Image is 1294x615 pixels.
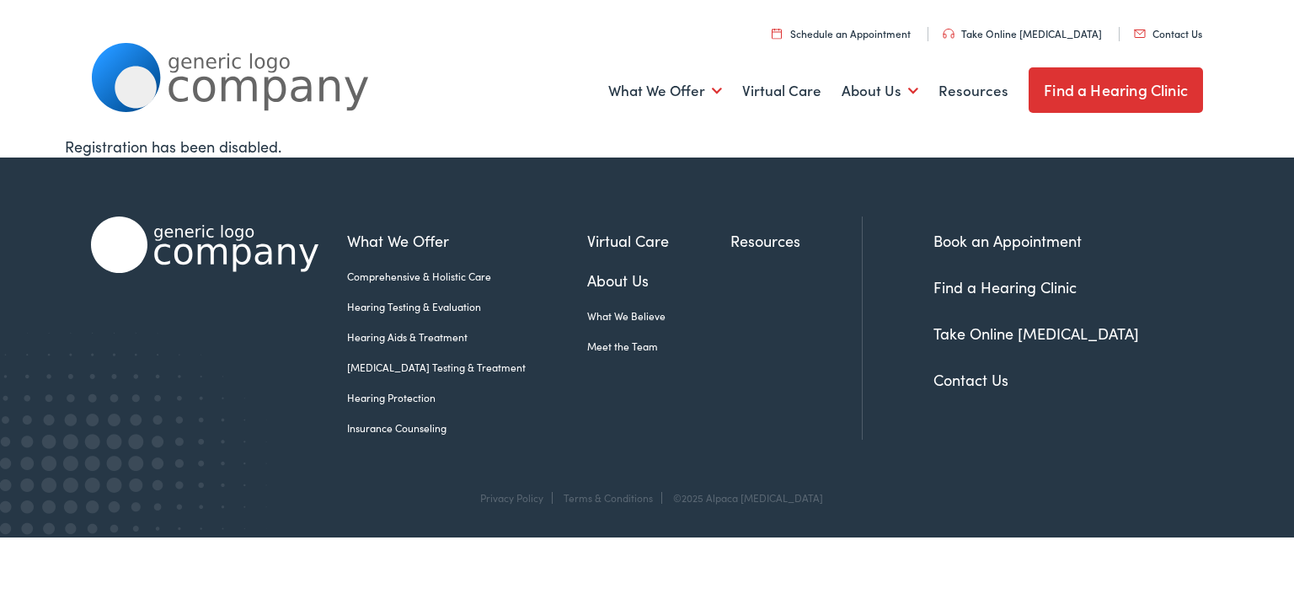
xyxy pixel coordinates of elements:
[842,60,918,122] a: About Us
[1029,67,1203,113] a: Find a Hearing Clinic
[587,308,730,324] a: What We Believe
[587,339,730,354] a: Meet the Team
[347,329,587,345] a: Hearing Aids & Treatment
[1134,26,1202,40] a: Contact Us
[347,390,587,405] a: Hearing Protection
[587,269,730,291] a: About Us
[347,299,587,314] a: Hearing Testing & Evaluation
[608,60,722,122] a: What We Offer
[772,28,782,39] img: utility icon
[347,420,587,436] a: Insurance Counseling
[933,276,1077,297] a: Find a Hearing Clinic
[347,229,587,252] a: What We Offer
[65,135,1229,158] div: Registration has been disabled.
[933,323,1139,344] a: Take Online [MEDICAL_DATA]
[943,26,1102,40] a: Take Online [MEDICAL_DATA]
[730,229,862,252] a: Resources
[933,369,1008,390] a: Contact Us
[91,217,318,273] img: Alpaca Audiology
[1134,29,1146,38] img: utility icon
[938,60,1008,122] a: Resources
[347,269,587,284] a: Comprehensive & Holistic Care
[665,492,823,504] div: ©2025 Alpaca [MEDICAL_DATA]
[943,29,954,39] img: utility icon
[742,60,821,122] a: Virtual Care
[480,490,543,505] a: Privacy Policy
[933,230,1082,251] a: Book an Appointment
[772,26,911,40] a: Schedule an Appointment
[564,490,653,505] a: Terms & Conditions
[347,360,587,375] a: [MEDICAL_DATA] Testing & Treatment
[587,229,730,252] a: Virtual Care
